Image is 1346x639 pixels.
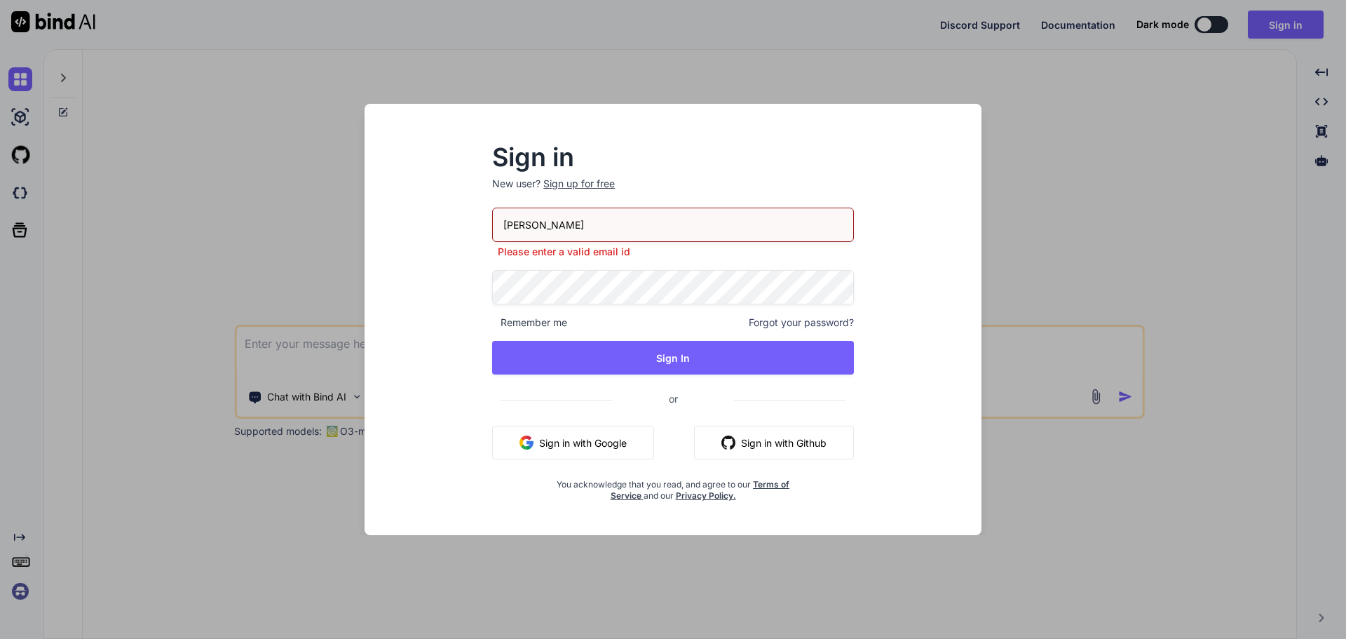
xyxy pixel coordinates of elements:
p: Please enter a valid email id [492,245,854,259]
img: google [519,436,533,450]
img: github [721,436,735,450]
button: Sign in with Google [492,426,654,459]
h2: Sign in [492,146,854,168]
span: Forgot your password? [749,316,854,330]
p: New user? [492,177,854,208]
a: Terms of Service [611,479,790,501]
div: Sign up for free [543,177,615,191]
button: Sign In [492,341,854,375]
span: or [613,382,734,416]
a: Privacy Policy. [676,490,736,501]
input: Login or Email [492,208,854,242]
div: You acknowledge that you read, and agree to our and our [552,471,794,502]
button: Sign in with Github [694,426,854,459]
span: Remember me [492,316,567,330]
